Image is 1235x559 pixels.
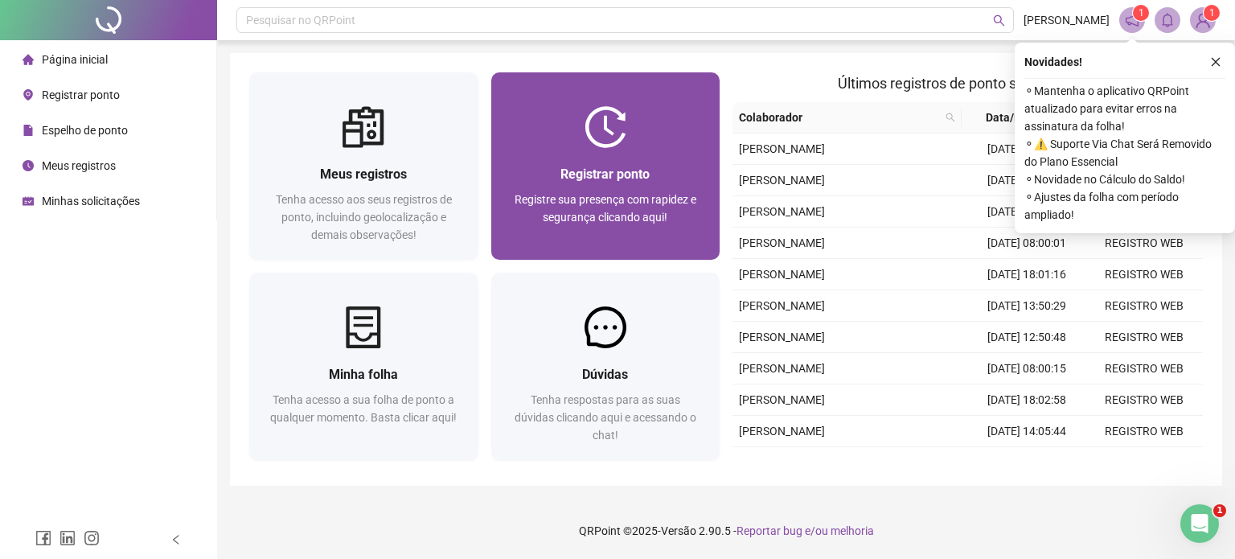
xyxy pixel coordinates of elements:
span: [PERSON_NAME] [1024,11,1110,29]
img: 82103 [1191,8,1215,32]
span: instagram [84,530,100,546]
span: Página inicial [42,53,108,66]
span: bell [1160,13,1175,27]
td: [DATE] 14:05:44 [968,416,1085,447]
span: 1 [1209,7,1215,18]
td: [DATE] 12:55:59 [968,196,1085,228]
span: [PERSON_NAME] [739,362,825,375]
td: [DATE] 13:50:29 [968,290,1085,322]
td: [DATE] 18:02:08 [968,134,1085,165]
span: home [23,54,34,65]
span: Tenha respostas para as suas dúvidas clicando aqui e acessando o chat! [515,393,696,442]
span: search [942,105,958,129]
span: file [23,125,34,136]
span: 1 [1213,504,1226,517]
td: REGISTRO WEB [1085,228,1203,259]
td: REGISTRO WEB [1085,322,1203,353]
span: facebook [35,530,51,546]
iframe: Intercom live chat [1180,504,1219,543]
span: Tenha acesso aos seus registros de ponto, incluindo geolocalização e demais observações! [276,193,452,241]
span: Colaborador [739,109,939,126]
td: [DATE] 08:00:15 [968,353,1085,384]
a: DúvidasTenha respostas para as suas dúvidas clicando aqui e acessando o chat! [491,273,720,460]
span: linkedin [59,530,76,546]
span: schedule [23,195,34,207]
td: [DATE] 13:55:14 [968,165,1085,196]
span: [PERSON_NAME] [739,393,825,406]
span: Minhas solicitações [42,195,140,208]
td: REGISTRO WEB [1085,290,1203,322]
span: Versão [661,524,696,537]
span: [PERSON_NAME] [739,174,825,187]
footer: QRPoint © 2025 - 2.90.5 - [217,503,1235,559]
span: [PERSON_NAME] [739,425,825,438]
td: [DATE] 12:50:48 [968,322,1085,353]
span: environment [23,89,34,101]
sup: Atualize o seu contato no menu Meus Dados [1204,5,1220,21]
span: ⚬ Mantenha o aplicativo QRPoint atualizado para evitar erros na assinatura da folha! [1024,82,1225,135]
td: [DATE] 18:01:16 [968,259,1085,290]
span: 1 [1139,7,1144,18]
span: Registre sua presença com rapidez e segurança clicando aqui! [515,193,696,224]
span: ⚬ ⚠️ Suporte Via Chat Será Removido do Plano Essencial [1024,135,1225,171]
span: [PERSON_NAME] [739,299,825,312]
span: [PERSON_NAME] [739,236,825,249]
td: REGISTRO WEB [1085,416,1203,447]
span: search [946,113,955,122]
span: Reportar bug e/ou melhoria [736,524,874,537]
span: Tenha acesso a sua folha de ponto a qualquer momento. Basta clicar aqui! [270,393,457,424]
td: [DATE] 13:05:06 [968,447,1085,479]
span: close [1210,56,1221,68]
span: Novidades ! [1024,53,1082,71]
span: Últimos registros de ponto sincronizados [838,75,1098,92]
span: Meus registros [320,166,407,182]
span: Dúvidas [582,367,628,382]
span: Meus registros [42,159,116,172]
span: Data/Hora [968,109,1057,126]
td: [DATE] 08:00:01 [968,228,1085,259]
span: Registrar ponto [560,166,650,182]
a: Registrar pontoRegistre sua presença com rapidez e segurança clicando aqui! [491,72,720,260]
span: search [993,14,1005,27]
span: Minha folha [329,367,398,382]
span: [PERSON_NAME] [739,268,825,281]
td: REGISTRO WEB [1085,259,1203,290]
span: ⚬ Ajustes da folha com período ampliado! [1024,188,1225,224]
span: Espelho de ponto [42,124,128,137]
span: [PERSON_NAME] [739,331,825,343]
span: Registrar ponto [42,88,120,101]
span: left [170,534,182,545]
span: notification [1125,13,1139,27]
a: Meus registrosTenha acesso aos seus registros de ponto, incluindo geolocalização e demais observa... [249,72,478,260]
td: REGISTRO WEB [1085,384,1203,416]
a: Minha folhaTenha acesso a sua folha de ponto a qualquer momento. Basta clicar aqui! [249,273,478,460]
td: [DATE] 18:02:58 [968,384,1085,416]
span: clock-circle [23,160,34,171]
td: REGISTRO WEB [1085,353,1203,384]
span: ⚬ Novidade no Cálculo do Saldo! [1024,171,1225,188]
span: [PERSON_NAME] [739,205,825,218]
sup: 1 [1133,5,1149,21]
span: [PERSON_NAME] [739,142,825,155]
th: Data/Hora [962,102,1076,134]
td: REGISTRO WEB [1085,447,1203,479]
